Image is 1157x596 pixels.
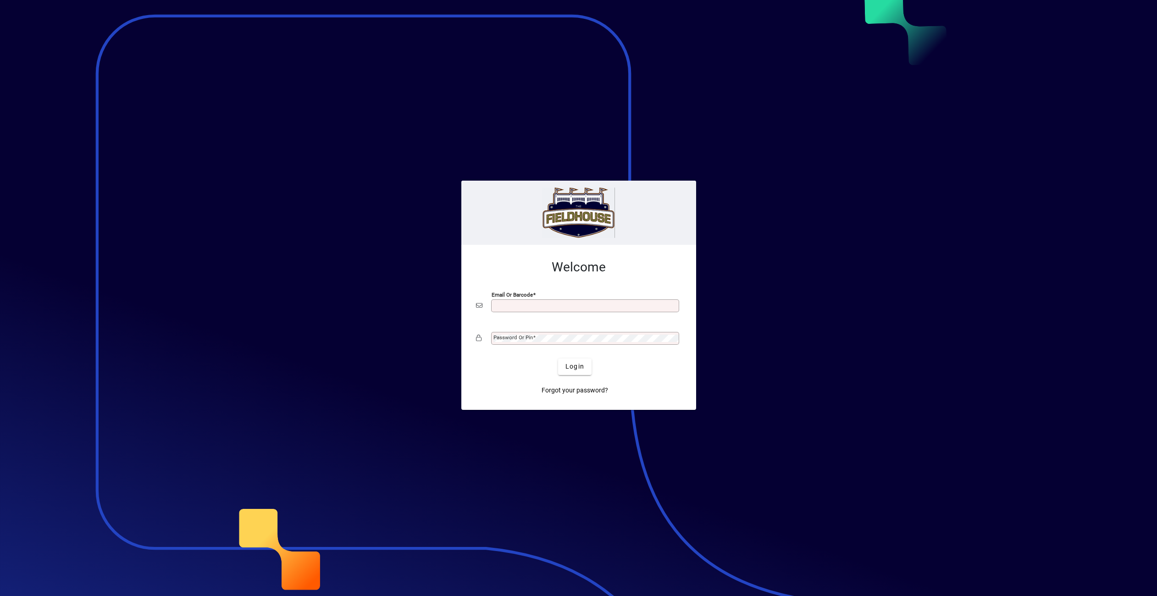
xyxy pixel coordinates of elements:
mat-label: Email or Barcode [492,291,533,298]
span: Login [565,362,584,371]
mat-label: Password or Pin [493,334,533,341]
h2: Welcome [476,259,681,275]
button: Login [558,359,592,375]
a: Forgot your password? [538,382,612,399]
span: Forgot your password? [542,386,608,395]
